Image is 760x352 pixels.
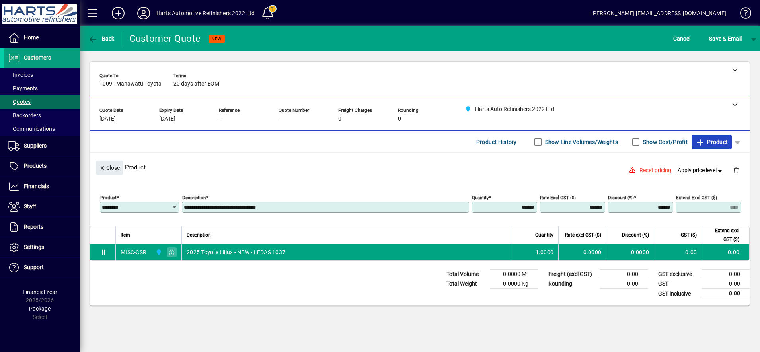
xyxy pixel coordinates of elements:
span: Apply price level [678,166,724,175]
a: Support [4,258,80,278]
span: Backorders [8,112,41,119]
app-page-header-button: Back [80,31,123,46]
span: Product [696,136,728,148]
mat-label: Rate excl GST ($) [540,195,576,200]
span: Rate excl GST ($) [565,231,601,239]
label: Show Cost/Profit [641,138,688,146]
span: NEW [212,36,222,41]
span: 1009 - Manawatu Toyota [99,81,162,87]
a: Settings [4,237,80,257]
span: Reset pricing [639,166,671,175]
button: Apply price level [674,163,727,178]
mat-label: Discount (%) [608,195,634,200]
td: Total Volume [442,270,490,279]
span: Quantity [535,231,553,239]
div: Customer Quote [129,32,201,45]
td: 0.00 [702,244,749,260]
span: Customers [24,54,51,61]
td: 0.0000 [606,244,654,260]
span: Extend excl GST ($) [707,226,739,244]
a: Home [4,28,80,48]
a: Financials [4,177,80,196]
button: Profile [131,6,156,20]
mat-label: Description [182,195,206,200]
td: Freight (excl GST) [544,270,600,279]
a: Reports [4,217,80,237]
span: 0 [338,116,341,122]
span: Invoices [8,72,33,78]
td: 0.0000 Kg [490,279,538,289]
td: 0.00 [702,279,750,289]
button: Delete [727,161,746,180]
span: Description [187,231,211,239]
span: Financials [24,183,49,189]
span: 0 [398,116,401,122]
span: Payments [8,85,38,91]
span: 2025 Toyota Hilux - NEW - LFDAS 1037 [187,248,285,256]
span: Staff [24,203,36,210]
span: Package [29,305,51,312]
a: Quotes [4,95,80,109]
span: Reports [24,224,43,230]
span: S [709,35,712,42]
span: - [219,116,220,122]
button: Add [105,6,131,20]
span: [DATE] [99,116,116,122]
span: Products [24,163,47,169]
button: Save & Email [705,31,746,46]
span: Back [88,35,115,42]
a: Suppliers [4,136,80,156]
span: Settings [24,244,44,250]
span: Product History [476,136,517,148]
td: 0.00 [600,279,648,289]
button: Reset pricing [636,163,674,178]
span: Home [24,34,39,41]
span: Discount (%) [622,231,649,239]
td: GST [654,279,702,289]
span: Quotes [8,99,31,105]
td: 0.00 [702,289,750,299]
div: MISC-CSR [121,248,146,256]
mat-label: Product [100,195,117,200]
a: Payments [4,82,80,95]
span: - [279,116,280,122]
app-page-header-button: Close [94,164,125,171]
button: Close [96,161,123,175]
td: Total Weight [442,279,490,289]
div: [PERSON_NAME] [EMAIL_ADDRESS][DOMAIN_NAME] [591,7,726,19]
span: ave & Email [709,32,742,45]
span: Close [99,161,120,175]
app-page-header-button: Delete [727,167,746,174]
div: 0.0000 [563,248,601,256]
span: Support [24,264,44,270]
td: GST inclusive [654,289,702,299]
button: Product [692,135,732,149]
mat-label: Quantity [472,195,489,200]
span: Suppliers [24,142,47,149]
label: Show Line Volumes/Weights [544,138,618,146]
a: Staff [4,197,80,217]
button: Cancel [671,31,693,46]
div: Product [90,153,750,182]
span: [DATE] [159,116,175,122]
span: Cancel [673,32,691,45]
td: 0.00 [654,244,702,260]
span: 20 days after EOM [173,81,219,87]
button: Back [86,31,117,46]
mat-label: Extend excl GST ($) [676,195,717,200]
td: 0.00 [702,270,750,279]
a: Knowledge Base [734,2,750,27]
td: GST exclusive [654,270,702,279]
a: Backorders [4,109,80,122]
span: 1.0000 [536,248,554,256]
span: GST ($) [681,231,697,239]
a: Invoices [4,68,80,82]
span: Financial Year [23,289,57,295]
span: Item [121,231,130,239]
td: Rounding [544,279,600,289]
a: Communications [4,122,80,136]
td: 0.00 [600,270,648,279]
span: Communications [8,126,55,132]
a: Products [4,156,80,176]
td: 0.0000 M³ [490,270,538,279]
